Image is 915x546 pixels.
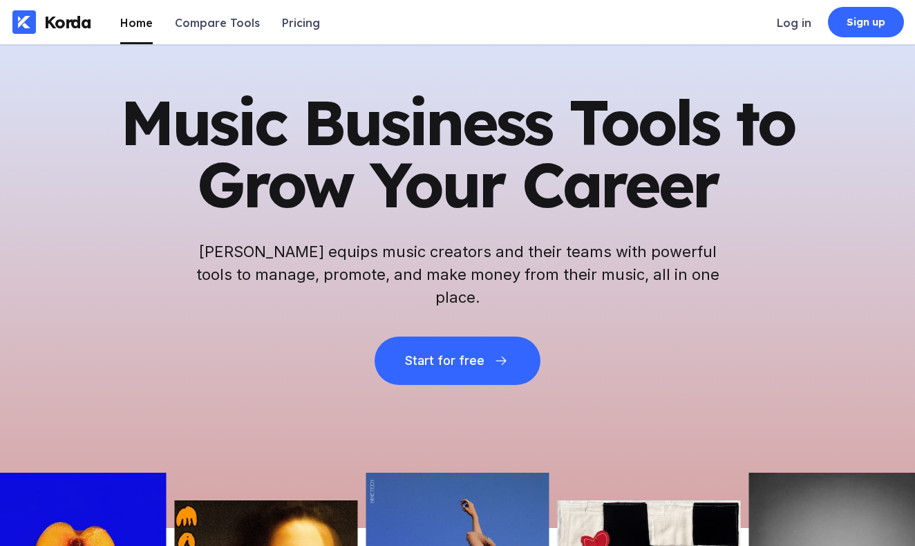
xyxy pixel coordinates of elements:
div: Start for free [405,354,484,368]
div: Pricing [282,16,320,30]
div: Korda [44,12,91,32]
div: Compare Tools [175,16,260,30]
div: Home [120,16,153,30]
h2: [PERSON_NAME] equips music creators and their teams with powerful tools to manage, promote, and m... [195,241,720,309]
div: Sign up [847,15,886,29]
div: Log in [777,16,811,30]
button: Start for free [375,337,540,385]
a: Sign up [828,7,904,37]
h1: Music Business Tools to Grow Your Career [119,91,796,216]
